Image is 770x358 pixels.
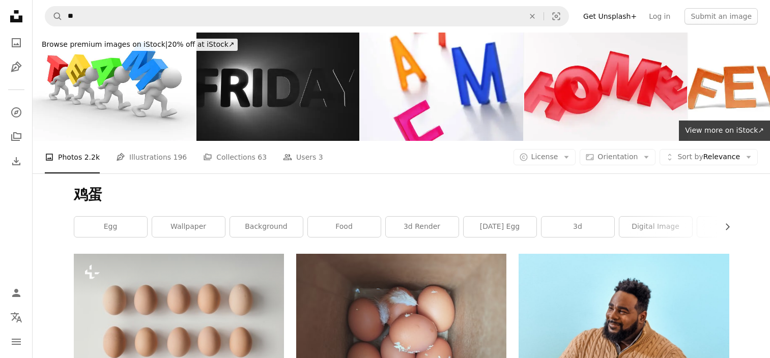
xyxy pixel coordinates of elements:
[514,149,576,165] button: License
[544,7,568,26] button: Visual search
[203,141,267,173] a: Collections 63
[296,333,506,342] a: brown eggs inside box
[230,217,303,237] a: background
[308,217,381,237] a: food
[6,151,26,171] a: Download History
[42,40,235,48] span: 20% off at iStock ↗
[33,33,195,141] img: Teamwork
[521,7,544,26] button: Clear
[685,126,764,134] span: View more on iStock ↗
[685,8,758,24] button: Submit an image
[42,40,167,48] span: Browse premium images on iStock |
[386,217,459,237] a: 3d render
[258,152,267,163] span: 63
[45,7,63,26] button: Search Unsplash
[6,307,26,327] button: Language
[6,332,26,352] button: Menu
[319,152,323,163] span: 3
[196,33,359,141] img: Black Friday abstract illustration. Text in the spotlight.
[33,33,244,57] a: Browse premium images on iStock|20% off at iStock↗
[580,149,655,165] button: Orientation
[541,217,614,237] a: 3d
[524,33,687,141] img: Luxury glass red inscription home on grey podium, soft light, front view smooth background, 3d re...
[116,141,187,173] a: Illustrations 196
[152,217,225,237] a: wallpaper
[643,8,676,24] a: Log in
[464,217,536,237] a: [DATE] egg
[6,283,26,303] a: Log in / Sign up
[619,217,692,237] a: digital image
[6,127,26,147] a: Collections
[677,152,740,162] span: Relevance
[577,8,643,24] a: Get Unsplash+
[283,141,323,173] a: Users 3
[360,33,523,141] img: Alphabets
[531,153,558,161] span: License
[6,102,26,123] a: Explore
[74,217,147,237] a: egg
[597,153,638,161] span: Orientation
[6,57,26,77] a: Illustrations
[45,6,569,26] form: Find visuals sitewide
[718,217,729,237] button: scroll list to the right
[679,121,770,141] a: View more on iStock↗
[174,152,187,163] span: 196
[677,153,703,161] span: Sort by
[74,186,729,204] h1: 鸡蛋
[697,217,770,237] a: render
[6,33,26,53] a: Photos
[660,149,758,165] button: Sort byRelevance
